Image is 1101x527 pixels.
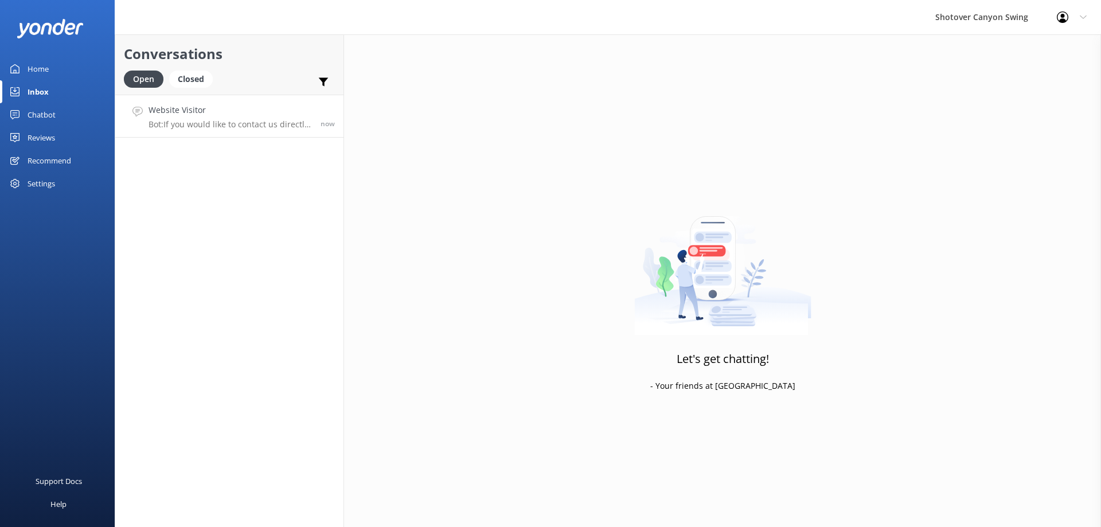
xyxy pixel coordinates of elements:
[115,95,343,138] a: Website VisitorBot:If you would like to contact us directly, you can email [EMAIL_ADDRESS][DOMAIN...
[149,119,312,130] p: Bot: If you would like to contact us directly, you can email [EMAIL_ADDRESS][DOMAIN_NAME] or call...
[28,80,49,103] div: Inbox
[321,119,335,128] span: 11:20am 14-Aug-2025 (UTC +12:00) Pacific/Auckland
[28,126,55,149] div: Reviews
[124,72,169,85] a: Open
[50,493,67,516] div: Help
[650,380,795,392] p: - Your friends at [GEOGRAPHIC_DATA]
[36,470,82,493] div: Support Docs
[17,19,83,38] img: yonder-white-logo.png
[28,103,56,126] div: Chatbot
[124,71,163,88] div: Open
[124,43,335,65] h2: Conversations
[149,104,312,116] h4: Website Visitor
[28,172,55,195] div: Settings
[28,149,71,172] div: Recommend
[677,350,769,368] h3: Let's get chatting!
[634,192,811,335] img: artwork of a man stealing a conversation from at giant smartphone
[169,71,213,88] div: Closed
[169,72,218,85] a: Closed
[28,57,49,80] div: Home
